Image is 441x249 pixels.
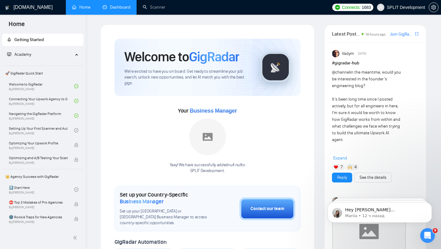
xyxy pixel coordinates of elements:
button: Reply [332,173,352,182]
span: 18 hours ago [365,32,386,36]
h1: # gigradar-hub [332,60,419,67]
iframe: Intercom live chat [420,228,435,243]
button: setting [429,2,439,12]
span: Expand [333,155,347,161]
img: ❤️ [334,165,338,169]
span: rocket [7,37,11,42]
a: searchScanner [143,5,165,10]
li: Getting Started [2,34,83,46]
span: check-circle [74,113,78,118]
button: See the details [354,173,392,182]
iframe: Intercom notifications сообщение [318,190,441,232]
span: 🚀 GigRadar Quick Start [3,67,83,79]
span: 👑 Agency Success with GigRadar [3,170,83,183]
span: Set up your [GEOGRAPHIC_DATA] or [GEOGRAPHIC_DATA] Business Manager to access country-specific op... [120,209,209,226]
span: Latest Posts from the GigRadar Community [332,30,360,38]
span: By [PERSON_NAME] [9,146,68,150]
span: We're excited to have you on board. Get ready to streamline your job search, unlock new opportuni... [124,69,250,86]
span: @channel [332,70,350,75]
span: Home [4,20,30,33]
p: Message from Mariia, sent 12 ч назад [27,24,106,29]
span: Getting Started [14,37,44,42]
span: Optimizing and A/B Testing Your Scanner for Better Results [9,155,68,161]
span: check-circle [74,84,78,88]
span: GigRadar Automation [115,239,166,245]
span: Academy [7,52,31,57]
span: 🌚 Rookie Traps for New Agencies [9,214,68,220]
button: Contact our team [239,197,295,220]
span: By [PERSON_NAME] [9,161,68,165]
span: [DATE] [358,51,366,56]
div: Contact our team [251,205,284,212]
a: export [415,31,419,37]
a: See the details [360,174,386,181]
span: Business Manager [120,198,164,205]
span: Optimizing Your Upwork Profile [9,140,68,146]
a: Navigating the GigRadar PlatformBy[PERSON_NAME] [9,109,74,122]
span: 9 [433,228,438,233]
a: Setting Up Your First Scanner and Auto-BidderBy[PERSON_NAME] [9,124,74,137]
span: lock [74,143,78,147]
a: homeHome [72,5,90,10]
span: 7 [341,164,343,170]
span: lock [74,217,78,221]
span: 1683 [362,4,371,11]
div: Yaay! We have successfully added null null to [170,162,245,174]
a: Reply [337,174,347,181]
a: dashboardDashboard [103,5,130,10]
a: Connecting Your Upwork Agency to GigRadarBy[PERSON_NAME] [9,94,74,108]
span: lock [74,202,78,206]
h1: Set up your Country-Specific [120,191,209,205]
span: check-circle [74,187,78,192]
span: Vadym [342,50,354,57]
span: check-circle [74,99,78,103]
img: placeholder.png [189,118,226,155]
span: lock [74,158,78,162]
a: 1️⃣ Start HereBy[PERSON_NAME] [9,183,74,196]
span: By [PERSON_NAME] [9,220,68,224]
h1: Welcome to [124,48,239,65]
span: double-left [73,235,79,241]
span: Connects: [342,4,360,11]
img: gigradar-logo.png [260,52,291,82]
span: Hey [PERSON_NAME][EMAIL_ADDRESS][DOMAIN_NAME], Looks like your Upwork agency ValsyDev 🤖 AI Platfo... [27,18,104,120]
img: logo [5,3,9,13]
img: Vadym [332,50,340,57]
p: SPLIT Development . [170,168,245,174]
a: Welcome to GigRadarBy[PERSON_NAME] [9,79,74,93]
img: upwork-logo.png [335,5,340,10]
span: Business Manager [190,108,237,114]
span: export [415,31,419,36]
span: GigRadar [189,48,239,65]
span: ⛔ Top 3 Mistakes of Pro Agencies [9,199,68,205]
span: 4 [354,164,357,170]
a: setting [429,5,439,10]
span: Your [178,107,237,114]
span: Academy [14,52,31,57]
span: By [PERSON_NAME] [9,205,68,209]
span: check-circle [74,128,78,132]
span: fund-projection-screen [7,52,11,56]
span: user [379,5,383,10]
a: Join GigRadar Slack Community [390,31,414,38]
img: 🙌 [348,165,352,169]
